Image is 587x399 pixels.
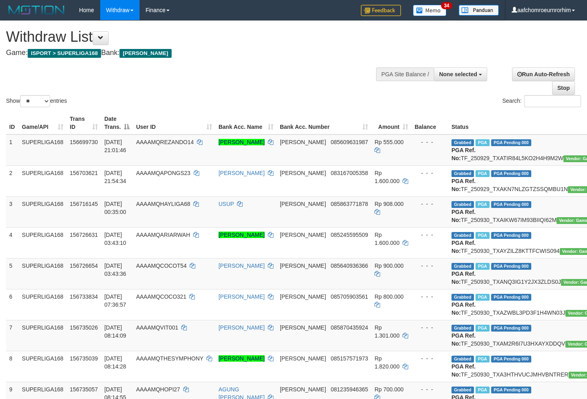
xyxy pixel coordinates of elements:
span: [PERSON_NAME] [280,324,326,331]
span: Marked by aafchhiseyha [476,294,490,301]
span: Rp 555.000 [374,139,403,145]
span: [DATE] 03:43:36 [104,263,126,277]
td: SUPERLIGA168 [19,351,67,382]
span: PGA Pending [491,325,531,332]
span: AAAAMQHOPI27 [136,386,180,393]
label: Show entries [6,95,67,107]
span: PGA Pending [491,387,531,393]
span: Grabbed [451,387,474,393]
span: PGA Pending [491,139,531,146]
span: Rp 1.301.000 [374,324,399,339]
span: AAAAMQCOCO321 [136,293,186,300]
td: SUPERLIGA168 [19,165,67,196]
b: PGA Ref. No: [451,301,476,316]
td: SUPERLIGA168 [19,196,67,227]
img: MOTION_logo.png [6,4,67,16]
span: Rp 1.820.000 [374,355,399,370]
a: [PERSON_NAME] [219,170,265,176]
b: PGA Ref. No: [451,271,476,285]
span: Copy 085245595509 to clipboard [331,232,368,238]
select: Showentries [20,95,50,107]
span: Marked by aafchhiseyha [476,170,490,177]
img: Feedback.jpg [361,5,401,16]
img: Button%20Memo.svg [413,5,447,16]
td: 8 [6,351,19,382]
th: User ID: activate to sort column ascending [133,112,215,134]
span: Rp 900.000 [374,263,403,269]
td: 7 [6,320,19,351]
th: Date Trans.: activate to sort column descending [101,112,133,134]
a: [PERSON_NAME] [219,263,265,269]
th: Bank Acc. Name: activate to sort column ascending [215,112,277,134]
span: Rp 908.000 [374,201,403,207]
div: - - - [415,169,445,177]
span: 34 [441,2,452,9]
th: ID [6,112,19,134]
span: [DATE] 08:14:09 [104,324,126,339]
span: Marked by aafchhiseyha [476,232,490,239]
span: Copy 085705903561 to clipboard [331,293,368,300]
div: - - - [415,200,445,208]
td: SUPERLIGA168 [19,134,67,166]
label: Search: [502,95,581,107]
h4: Game: Bank: [6,49,383,57]
span: Copy 085157571973 to clipboard [331,355,368,362]
span: Marked by aafchhiseyha [476,263,490,270]
span: Copy 085609631987 to clipboard [331,139,368,145]
span: Grabbed [451,356,474,362]
span: 156735057 [70,386,98,393]
span: Grabbed [451,294,474,301]
span: Grabbed [451,201,474,208]
th: Balance [411,112,448,134]
span: [DATE] 21:54:34 [104,170,126,184]
input: Search: [524,95,581,107]
td: 3 [6,196,19,227]
td: 2 [6,165,19,196]
div: - - - [415,262,445,270]
img: panduan.png [459,5,499,16]
span: PGA Pending [491,263,531,270]
span: [DATE] 07:36:57 [104,293,126,308]
span: Marked by aafchhiseyha [476,139,490,146]
span: [PERSON_NAME] [119,49,171,58]
span: [PERSON_NAME] [280,201,326,207]
b: PGA Ref. No: [451,240,476,254]
td: 5 [6,258,19,289]
span: PGA Pending [491,201,531,208]
span: [PERSON_NAME] [280,263,326,269]
span: [DATE] 00:35:00 [104,201,126,215]
span: Copy 085870435924 to clipboard [331,324,368,331]
span: Rp 800.000 [374,293,403,300]
span: Copy 085640936366 to clipboard [331,263,368,269]
span: 156726654 [70,263,98,269]
span: Rp 1.600.000 [374,170,399,184]
th: Amount: activate to sort column ascending [371,112,411,134]
span: AAAAMQARIARWAH [136,232,190,238]
div: - - - [415,138,445,146]
td: 4 [6,227,19,258]
span: 156735026 [70,324,98,331]
td: 6 [6,289,19,320]
span: PGA Pending [491,170,531,177]
b: PGA Ref. No: [451,363,476,378]
b: PGA Ref. No: [451,209,476,223]
th: Game/API: activate to sort column ascending [19,112,67,134]
b: PGA Ref. No: [451,332,476,347]
span: None selected [439,71,477,77]
a: [PERSON_NAME] [219,232,265,238]
a: Run Auto-Refresh [512,67,575,81]
div: - - - [415,293,445,301]
span: [PERSON_NAME] [280,293,326,300]
td: SUPERLIGA168 [19,289,67,320]
span: Marked by aafchhiseyha [476,356,490,362]
span: 156726631 [70,232,98,238]
button: None selected [434,67,487,81]
span: Rp 700.000 [374,386,403,393]
span: Grabbed [451,263,474,270]
span: Marked by aafchhiseyha [476,325,490,332]
a: [PERSON_NAME] [219,355,265,362]
span: Marked by aafchhiseyha [476,201,490,208]
span: 156716145 [70,201,98,207]
span: [PERSON_NAME] [280,170,326,176]
span: AAAAMQREZANDO14 [136,139,194,145]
